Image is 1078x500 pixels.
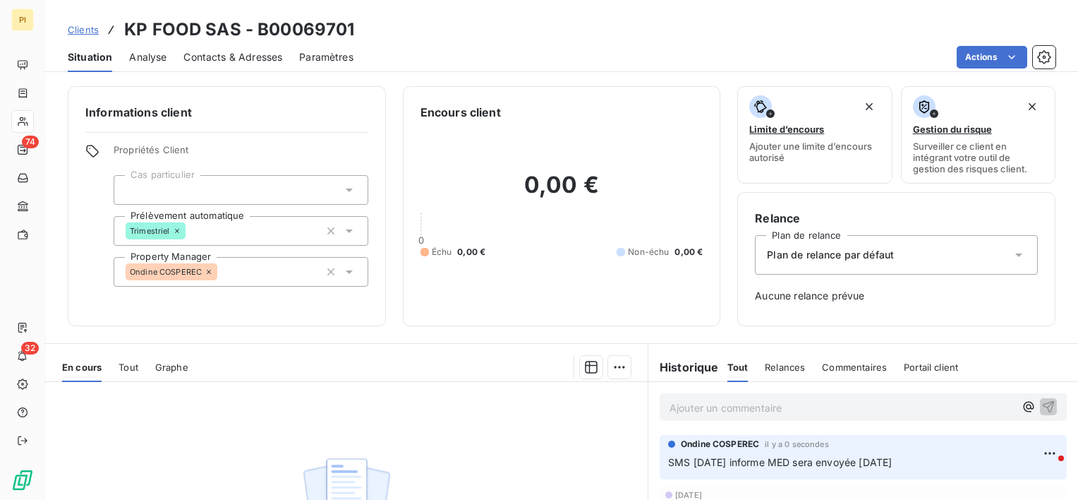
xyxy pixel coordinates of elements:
[68,24,99,35] span: Clients
[913,124,992,135] span: Gestion du risque
[119,362,138,373] span: Tout
[767,248,894,262] span: Plan de relance par défaut
[126,184,137,196] input: Ajouter une valeur
[913,141,1043,174] span: Surveiller ce client en intégrant votre outil de gestion des risques client.
[62,362,102,373] span: En cours
[457,246,485,258] span: 0,00 €
[957,46,1027,69] button: Actions
[727,362,749,373] span: Tout
[420,171,703,213] h2: 0,00 €
[901,86,1055,184] button: Gestion du risqueSurveiller ce client en intégrant votre outil de gestion des risques client.
[129,50,166,64] span: Analyse
[130,227,170,235] span: Trimestriel
[628,246,669,258] span: Non-échu
[85,104,368,121] h6: Informations client
[124,17,354,42] h3: KP FOOD SAS - B00069701
[130,268,202,276] span: Ondine COSPEREC
[755,289,1038,303] span: Aucune relance prévue
[114,144,368,164] span: Propriétés Client
[765,362,805,373] span: Relances
[299,50,353,64] span: Paramètres
[186,225,197,237] input: Ajouter une valeur
[21,342,39,355] span: 32
[420,104,501,121] h6: Encours client
[11,469,34,492] img: Logo LeanPay
[1030,452,1064,486] iframe: Intercom live chat
[648,359,719,376] h6: Historique
[904,362,958,373] span: Portail client
[11,8,34,31] div: PI
[68,50,112,64] span: Situation
[155,362,188,373] span: Graphe
[432,246,452,258] span: Échu
[668,456,892,468] span: SMS [DATE] informe MED sera envoyée [DATE]
[675,491,702,499] span: [DATE]
[22,136,39,148] span: 74
[737,86,892,184] button: Limite d’encoursAjouter une limite d’encours autorisé
[217,266,229,278] input: Ajouter une valeur
[765,440,829,448] span: il y a 0 secondes
[681,438,759,451] span: Ondine COSPEREC
[674,246,703,258] span: 0,00 €
[183,50,282,64] span: Contacts & Adresses
[755,210,1038,227] h6: Relance
[822,362,887,373] span: Commentaires
[418,234,424,246] span: 0
[749,124,824,135] span: Limite d’encours
[749,141,880,163] span: Ajouter une limite d’encours autorisé
[68,23,99,37] a: Clients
